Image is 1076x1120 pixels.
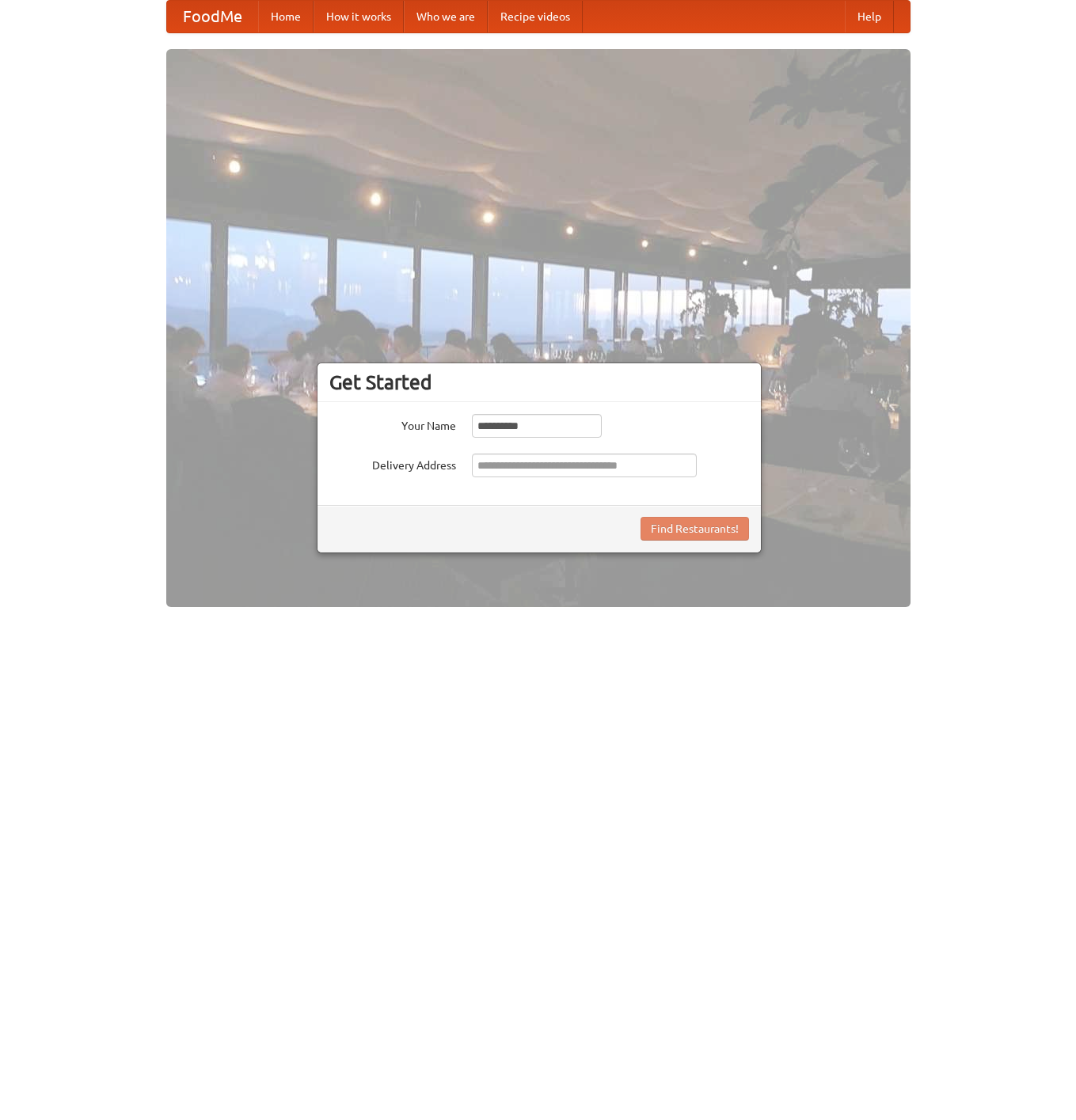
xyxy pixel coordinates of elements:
[845,1,894,32] a: Help
[641,517,749,541] button: Find Restaurants!
[404,1,488,32] a: Who we are
[329,370,749,394] h3: Get Started
[258,1,314,32] a: Home
[329,454,456,473] label: Delivery Address
[329,414,456,434] label: Your Name
[167,1,258,32] a: FoodMe
[314,1,404,32] a: How it works
[488,1,583,32] a: Recipe videos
